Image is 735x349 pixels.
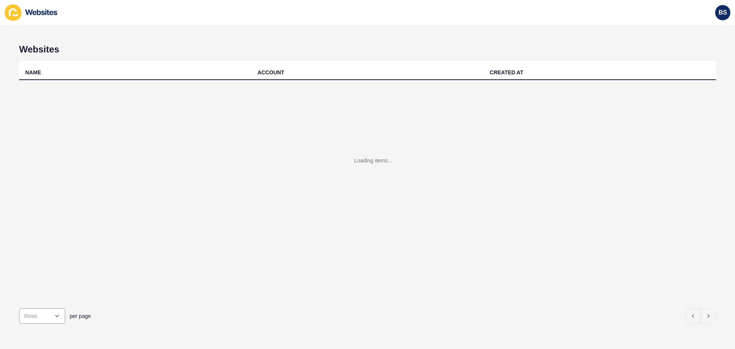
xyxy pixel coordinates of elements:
[19,44,716,55] h1: Websites
[25,69,41,76] div: NAME
[258,69,284,76] div: ACCOUNT
[354,157,392,164] div: Loading items...
[70,312,91,320] span: per page
[719,9,727,16] span: BS
[490,69,523,76] div: CREATED AT
[19,308,65,324] div: open menu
